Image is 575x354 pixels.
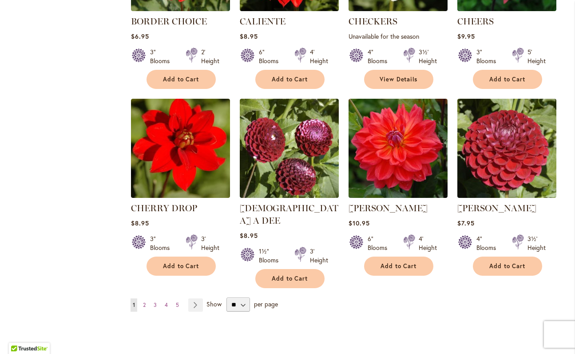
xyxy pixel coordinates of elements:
div: 3' Height [201,234,219,252]
span: 2 [143,302,146,308]
a: CHICK A DEE [240,191,339,200]
a: 5 [174,298,181,312]
button: Add to Cart [473,257,542,276]
a: CHECKERS [349,4,448,13]
div: 3" Blooms [150,234,175,252]
div: 1½" Blooms [259,247,284,265]
div: 3" Blooms [150,48,175,65]
img: CHICK A DEE [240,99,339,198]
div: 3½' Height [527,234,546,252]
button: Add to Cart [364,257,433,276]
div: 3½' Height [419,48,437,65]
button: Add to Cart [255,70,325,89]
div: 4" Blooms [476,234,501,252]
span: Add to Cart [489,262,526,270]
span: $8.95 [131,219,149,227]
button: Add to Cart [147,257,216,276]
span: $7.95 [457,219,475,227]
span: Add to Cart [163,76,199,83]
img: CORNEL [457,99,556,198]
button: Add to Cart [473,70,542,89]
span: $8.95 [240,32,258,40]
div: 4' Height [419,234,437,252]
a: BORDER CHOICE [131,16,207,27]
a: CHEERS [457,16,494,27]
div: 4' Height [310,48,328,65]
a: [PERSON_NAME] [349,203,428,213]
a: View Details [364,70,433,89]
div: 4" Blooms [368,48,393,65]
a: [DEMOGRAPHIC_DATA] A DEE [240,203,338,226]
a: CALIENTE [240,4,339,13]
span: Add to Cart [489,76,526,83]
a: COOPER BLAINE [349,191,448,200]
span: Add to Cart [381,262,417,270]
span: 4 [165,302,168,308]
a: 4 [163,298,170,312]
button: Add to Cart [147,70,216,89]
span: $8.95 [240,231,258,240]
a: CORNEL [457,191,556,200]
span: 1 [133,302,135,308]
span: View Details [380,76,418,83]
a: [PERSON_NAME] [457,203,536,213]
div: 3" Blooms [476,48,501,65]
iframe: Launch Accessibility Center [7,322,32,347]
span: Add to Cart [163,262,199,270]
span: Add to Cart [272,275,308,282]
p: Unavailable for the season [349,32,448,40]
a: 2 [141,298,148,312]
div: 3' Height [310,247,328,265]
img: CHERRY DROP [131,99,230,198]
a: CALIENTE [240,16,286,27]
a: 3 [151,298,159,312]
span: $6.95 [131,32,149,40]
a: CHERRY DROP [131,203,197,213]
a: CHERRY DROP [131,191,230,200]
span: 5 [176,302,179,308]
a: CHEERS [457,4,556,13]
button: Add to Cart [255,269,325,288]
span: Add to Cart [272,76,308,83]
a: CHECKERS [349,16,397,27]
span: 3 [154,302,157,308]
span: per page [254,300,278,308]
div: 5' Height [527,48,546,65]
span: $9.95 [457,32,475,40]
span: $10.95 [349,219,370,227]
a: BORDER CHOICE [131,4,230,13]
img: COOPER BLAINE [349,99,448,198]
span: Show [206,300,222,308]
div: 6" Blooms [368,234,393,252]
div: 2' Height [201,48,219,65]
div: 6" Blooms [259,48,284,65]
